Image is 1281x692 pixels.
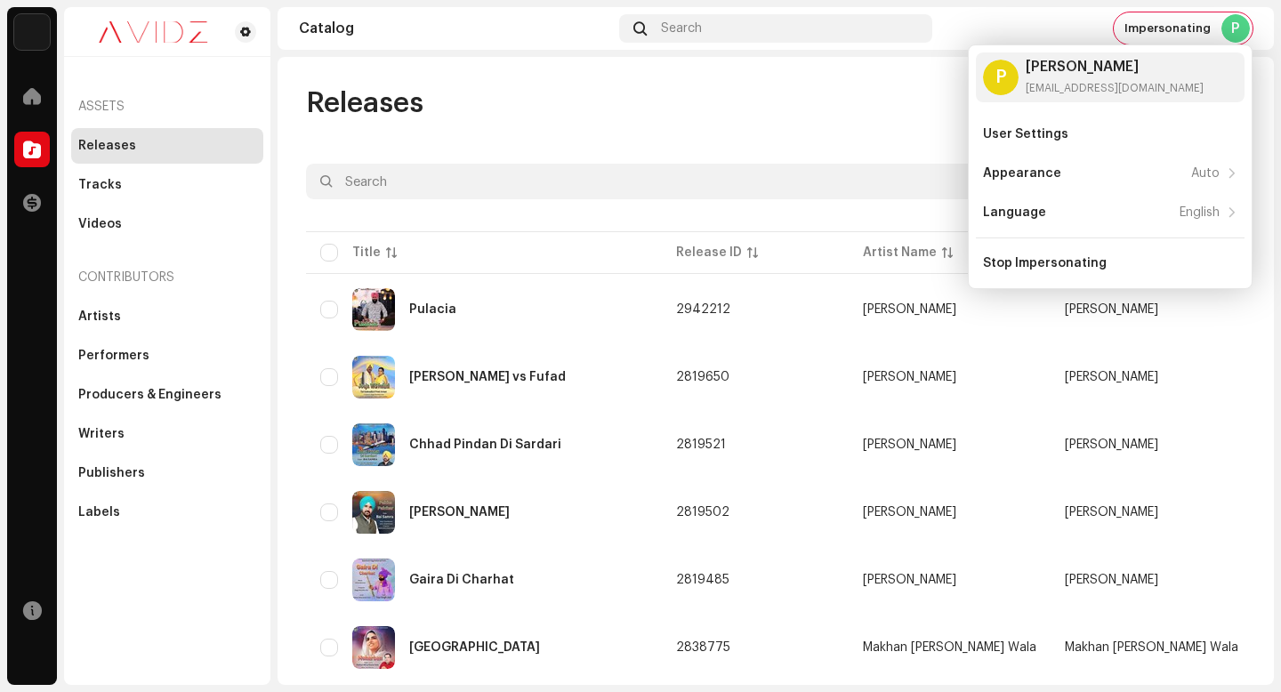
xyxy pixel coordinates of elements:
[71,338,263,374] re-m-nav-item: Performers
[1124,21,1211,36] span: Impersonating
[352,244,381,262] div: Title
[863,574,956,586] div: [PERSON_NAME]
[409,506,510,519] div: Pakka Paichar
[1065,574,1158,586] span: Teja Singh Jaid
[983,205,1046,220] div: Language
[78,349,149,363] div: Performers
[863,244,937,262] div: Artist Name
[1191,166,1220,181] div: Auto
[676,506,729,519] span: 2819502
[352,559,395,601] img: dd6424f5-f5e1-4e3e-b10c-c5b7ac397bfe
[71,377,263,413] re-m-nav-item: Producers & Engineers
[352,356,395,398] img: 6580b890-5700-45cd-874a-8d4daed8a684
[71,455,263,491] re-m-nav-item: Publishers
[71,299,263,334] re-m-nav-item: Artists
[409,371,566,383] div: Jeeja vs Fufad
[1180,205,1220,220] div: English
[71,206,263,242] re-m-nav-item: Videos
[78,217,122,231] div: Videos
[71,85,263,128] re-a-nav-header: Assets
[983,60,1019,95] div: P
[676,303,730,316] span: 2942212
[976,156,1245,191] re-m-nav-item: Appearance
[71,256,263,299] re-a-nav-header: Contributors
[409,574,514,586] div: Gaira Di Charhat
[863,303,1036,316] span: Brar Bhangali
[299,21,612,36] div: Catalog
[352,423,395,466] img: 225656df-f924-45b8-aa9e-b1763079accd
[676,574,729,586] span: 2819485
[863,303,956,316] div: [PERSON_NAME]
[863,641,1036,654] span: Makhan Mittal Shaine Wala
[676,371,729,383] span: 2819650
[1065,303,1158,316] span: Brar Bhangali
[863,641,1036,654] div: Makhan [PERSON_NAME] Wala
[78,310,121,324] div: Artists
[352,626,395,669] img: 9162d2f5-d4c6-4590-96d6-8efd70d45112
[863,506,1036,519] span: Bai Samra
[78,21,228,43] img: 0c631eef-60b6-411a-a233-6856366a70de
[1065,641,1238,654] span: Makhan Mittal Shaine Wala
[863,574,1036,586] span: Teja Singh Jaid
[352,491,395,534] img: ceb2afd2-6208-497d-bce5-017a345b427f
[352,288,395,331] img: a0b9771b-f042-4ed9-89a5-ce2e0db2fa1f
[863,439,956,451] div: [PERSON_NAME]
[71,128,263,164] re-m-nav-item: Releases
[676,641,730,654] span: 2838775
[676,244,742,262] div: Release ID
[409,303,456,316] div: Pulacia
[983,127,1068,141] div: User Settings
[78,178,122,192] div: Tracks
[306,85,423,121] span: Releases
[863,439,1036,451] span: Bai Samra
[863,506,956,519] div: [PERSON_NAME]
[1221,14,1250,43] div: P
[676,439,726,451] span: 2819521
[409,439,561,451] div: Chhad Pindan Di Sardari
[78,139,136,153] div: Releases
[1065,439,1158,451] span: Bai Samra
[78,505,120,519] div: Labels
[78,388,222,402] div: Producers & Engineers
[78,466,145,480] div: Publishers
[1026,81,1204,95] div: [EMAIL_ADDRESS][DOMAIN_NAME]
[976,245,1245,281] re-m-nav-item: Stop Impersonating
[1065,371,1158,383] span: Tari Golewalia
[661,21,702,36] span: Search
[71,167,263,203] re-m-nav-item: Tracks
[976,117,1245,152] re-m-nav-item: User Settings
[976,195,1245,230] re-m-nav-item: Language
[863,371,1036,383] span: Tari Golewalia
[71,495,263,530] re-m-nav-item: Labels
[983,166,1061,181] div: Appearance
[78,427,125,441] div: Writers
[14,14,50,50] img: 10d72f0b-d06a-424f-aeaa-9c9f537e57b6
[409,641,540,654] div: Meharban
[983,256,1107,270] div: Stop Impersonating
[1065,506,1158,519] span: Bai Samra
[71,416,263,452] re-m-nav-item: Writers
[1026,60,1204,74] div: [PERSON_NAME]
[863,371,956,383] div: [PERSON_NAME]
[306,164,1060,199] input: Search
